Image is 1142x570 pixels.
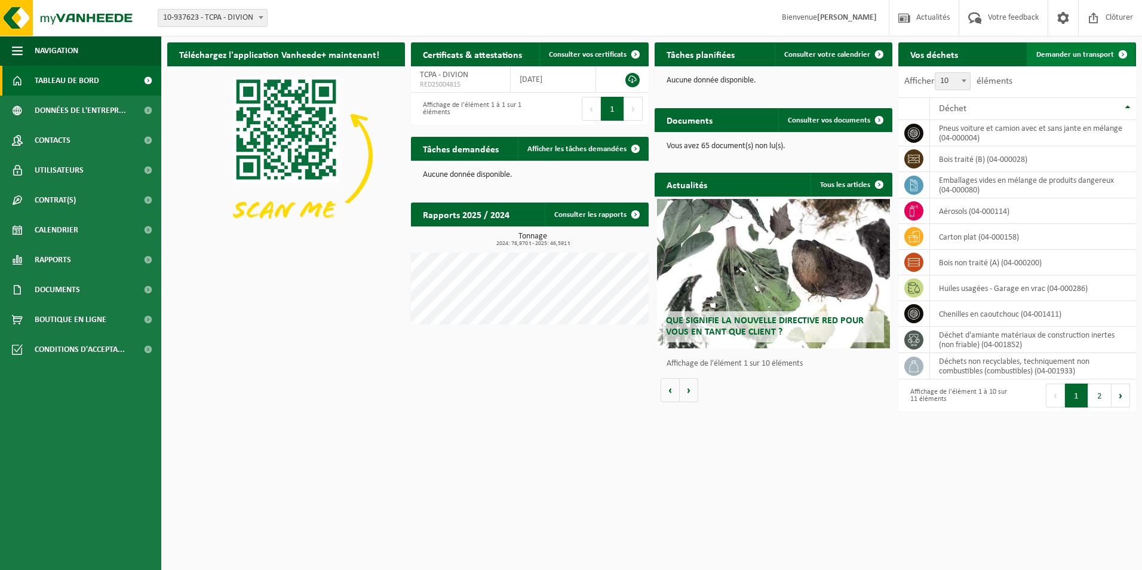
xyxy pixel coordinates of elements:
[655,42,747,66] h2: Tâches planifiées
[518,137,647,161] a: Afficher les tâches demandées
[423,171,637,179] p: Aucune donnée disponible.
[167,66,405,245] img: Download de VHEPlus App
[811,173,891,197] a: Tous les articles
[420,71,468,79] span: TCPA - DIVION
[904,76,1012,86] label: Afficher éléments
[35,66,99,96] span: Tableau de bord
[778,108,891,132] a: Consulter vos documents
[930,120,1136,146] td: pneus voiture et camion avec et sans jante en mélange (04-000004)
[1027,42,1135,66] a: Demander un transport
[35,155,84,185] span: Utilisateurs
[511,66,597,93] td: [DATE]
[417,232,649,247] h3: Tonnage
[904,382,1011,409] div: Affichage de l'élément 1 à 10 sur 11 éléments
[661,378,680,402] button: Vorige
[930,198,1136,224] td: aérosols (04-000114)
[601,97,624,121] button: 1
[930,146,1136,172] td: bois traité (B) (04-000028)
[655,173,719,196] h2: Actualités
[35,245,71,275] span: Rapports
[35,275,80,305] span: Documents
[35,96,126,125] span: Données de l'entrepr...
[939,104,966,114] span: Déchet
[680,378,698,402] button: Volgende
[930,301,1136,327] td: chenilles en caoutchouc (04-001411)
[411,203,521,226] h2: Rapports 2025 / 2024
[657,199,890,348] a: Que signifie la nouvelle directive RED pour vous en tant que client ?
[666,316,864,337] span: Que signifie la nouvelle directive RED pour vous en tant que client ?
[1046,384,1065,407] button: Previous
[527,145,627,153] span: Afficher les tâches demandées
[898,42,970,66] h2: Vos déchets
[35,36,78,66] span: Navigation
[411,42,534,66] h2: Certificats & attestations
[775,42,891,66] a: Consulter votre calendrier
[35,185,76,215] span: Contrat(s)
[549,51,627,59] span: Consulter vos certificats
[35,215,78,245] span: Calendrier
[411,137,511,160] h2: Tâches demandées
[930,250,1136,275] td: bois non traité (A) (04-000200)
[788,117,870,124] span: Consulter vos documents
[417,241,649,247] span: 2024: 78,970 t - 2025: 46,591 t
[624,97,643,121] button: Next
[1088,384,1112,407] button: 2
[158,10,267,26] span: 10-937623 - TCPA - DIVION
[817,13,877,22] strong: [PERSON_NAME]
[35,305,106,335] span: Boutique en ligne
[1065,384,1088,407] button: 1
[158,9,268,27] span: 10-937623 - TCPA - DIVION
[667,76,880,85] p: Aucune donnée disponible.
[417,96,524,122] div: Affichage de l'élément 1 à 1 sur 1 éléments
[1036,51,1114,59] span: Demander un transport
[935,72,971,90] span: 10
[545,203,647,226] a: Consulter les rapports
[930,172,1136,198] td: emballages vides en mélange de produits dangereux (04-000080)
[420,80,501,90] span: RED25004815
[655,108,725,131] h2: Documents
[935,73,970,90] span: 10
[582,97,601,121] button: Previous
[784,51,870,59] span: Consulter votre calendrier
[539,42,647,66] a: Consulter vos certificats
[930,224,1136,250] td: carton plat (04-000158)
[667,142,880,151] p: Vous avez 65 document(s) non lu(s).
[930,275,1136,301] td: huiles usagées - Garage en vrac (04-000286)
[930,327,1136,353] td: déchet d'amiante matériaux de construction inertes (non friable) (04-001852)
[35,335,125,364] span: Conditions d'accepta...
[667,360,886,368] p: Affichage de l'élément 1 sur 10 éléments
[167,42,391,66] h2: Téléchargez l'application Vanheede+ maintenant!
[35,125,70,155] span: Contacts
[930,353,1136,379] td: déchets non recyclables, techniquement non combustibles (combustibles) (04-001933)
[1112,384,1130,407] button: Next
